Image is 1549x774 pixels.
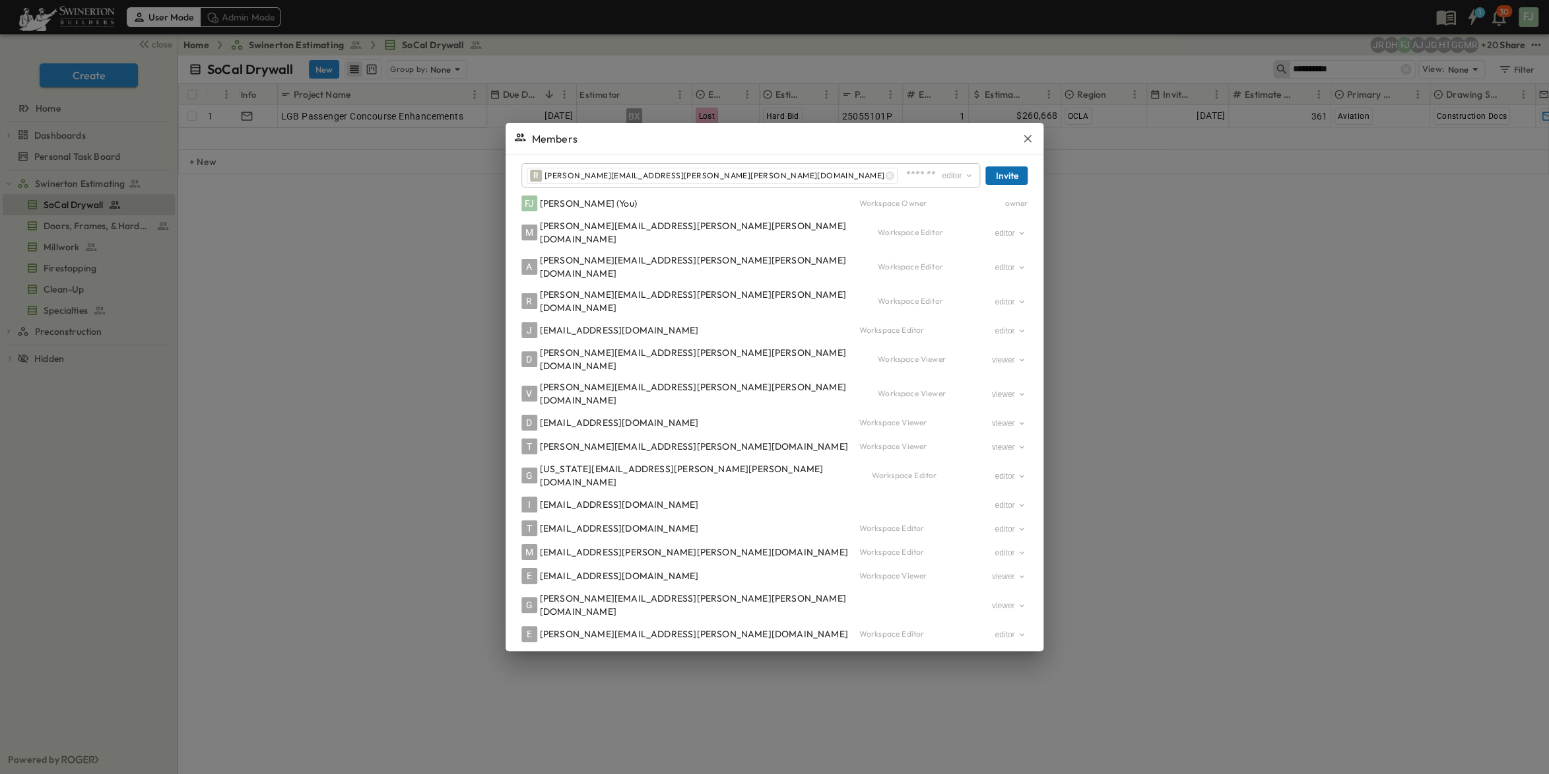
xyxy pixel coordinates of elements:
[521,415,537,431] div: D
[540,592,878,618] div: [PERSON_NAME][EMAIL_ADDRESS][PERSON_NAME][PERSON_NAME][DOMAIN_NAME]
[995,228,1026,238] div: editor
[942,170,973,181] div: editor
[540,324,699,337] div: [EMAIL_ADDRESS][DOMAIN_NAME]
[521,468,537,483] div: G
[521,225,537,240] div: M
[993,628,1028,641] button: area-role
[521,351,537,367] div: D
[992,389,1027,400] div: viewer
[995,500,1026,510] div: editor
[991,388,1028,401] button: area-role
[540,462,872,489] div: [US_STATE][EMAIL_ADDRESS][PERSON_NAME][PERSON_NAME][DOMAIN_NAME]
[992,600,1027,611] div: viewer
[993,470,1028,483] button: area-role
[521,322,537,338] div: J
[527,168,898,184] div: R[PERSON_NAME][EMAIL_ADDRESS][PERSON_NAME][PERSON_NAME][DOMAIN_NAME]
[521,259,537,275] div: A
[859,521,993,536] div: Workspace Editor
[878,352,991,367] div: Workspace Viewer
[540,569,699,582] div: [EMAIL_ADDRESS][DOMAIN_NAME]
[540,416,699,429] div: [EMAIL_ADDRESS][DOMAIN_NAME]
[540,498,699,511] div: [EMAIL_ADDRESS][DOMAIN_NAME]
[540,522,699,535] div: [EMAIL_ADDRESS][DOMAIN_NAME]
[995,629,1026,640] div: editor
[991,599,1028,612] button: area-role
[872,468,994,483] div: Workspace Editor
[993,295,1028,308] button: area-role
[521,497,537,512] div: I
[993,261,1028,274] button: area-role
[859,198,1005,209] div: Workspace Owner
[544,169,885,182] p: [PERSON_NAME][EMAIL_ADDRESS][PERSON_NAME][PERSON_NAME][DOMAIN_NAME]
[1005,198,1028,209] div: owner
[859,545,993,559] div: Workspace Editor
[859,627,993,641] div: Workspace Editor
[540,440,848,453] div: [PERSON_NAME][EMAIL_ADDRESS][PERSON_NAME][DOMAIN_NAME]
[995,297,1026,307] div: editor
[521,386,537,402] div: V
[995,326,1026,336] div: editor
[995,524,1026,534] div: editor
[991,353,1028,367] button: area-role
[992,442,1027,452] div: viewer
[521,568,537,584] div: E
[540,545,848,559] div: [EMAIL_ADDRESS][PERSON_NAME][PERSON_NAME][DOMAIN_NAME]
[859,569,990,583] div: Workspace Viewer
[993,324,1028,337] button: area-role
[521,626,537,642] div: E
[540,254,878,280] div: [PERSON_NAME][EMAIL_ADDRESS][PERSON_NAME][PERSON_NAME][DOMAIN_NAME]
[532,131,577,147] span: Members
[993,227,1028,240] button: area-role
[995,547,1026,558] div: editor
[859,323,993,337] div: Workspace Editor
[993,546,1028,559] button: area-role
[859,439,990,454] div: Workspace Viewer
[878,260,993,274] div: Workspace Editor
[985,166,1028,185] button: Invite
[995,471,1026,481] div: editor
[992,571,1027,582] div: viewer
[540,627,848,641] div: [PERSON_NAME][EMAIL_ADDRESS][PERSON_NAME][DOMAIN_NAME]
[992,355,1027,365] div: viewer
[521,439,537,454] div: T
[992,418,1027,429] div: viewer
[533,170,539,181] span: R
[521,544,537,560] div: M
[521,195,537,211] div: FJ
[940,169,975,182] button: area-role
[993,522,1028,536] button: area-role
[521,520,537,536] div: T
[521,597,537,613] div: G
[521,293,537,309] div: R
[878,294,993,308] div: Workspace Editor
[993,499,1028,512] button: area-role
[878,386,991,401] div: Workspace Viewer
[859,415,990,430] div: Workspace Viewer
[991,417,1028,430] button: area-role
[878,225,993,240] div: Workspace Editor
[540,346,878,372] div: [PERSON_NAME][EMAIL_ADDRESS][PERSON_NAME][PERSON_NAME][DOMAIN_NAME]
[540,380,878,407] div: [PERSON_NAME][EMAIL_ADDRESS][PERSON_NAME][PERSON_NAME][DOMAIN_NAME]
[991,440,1028,454] button: area-role
[991,570,1028,583] button: area-role
[540,288,878,314] div: [PERSON_NAME][EMAIL_ADDRESS][PERSON_NAME][PERSON_NAME][DOMAIN_NAME]
[540,197,637,210] div: [PERSON_NAME] (You)
[995,262,1026,273] div: editor
[540,219,878,246] div: [PERSON_NAME][EMAIL_ADDRESS][PERSON_NAME][PERSON_NAME][DOMAIN_NAME]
